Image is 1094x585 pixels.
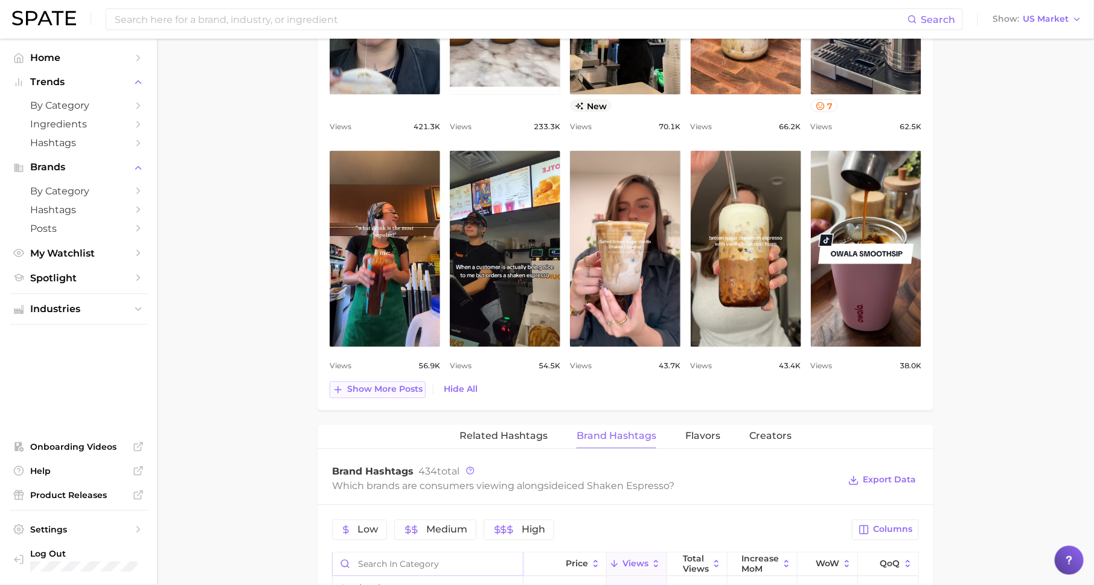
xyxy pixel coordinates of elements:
span: Product Releases [30,490,127,500]
span: Trends [30,77,127,88]
span: Medium [426,525,467,535]
button: Industries [10,300,147,318]
span: 38.0k [900,359,921,374]
a: Hashtags [10,200,147,219]
button: 7 [811,100,838,112]
button: WoW [798,553,858,577]
a: Home [10,48,147,67]
span: 43.7k [659,359,681,374]
span: Show [993,16,1019,22]
span: Flavors [685,431,720,442]
span: Export Data [863,475,916,485]
span: Creators [749,431,792,442]
span: Ingredients [30,118,127,130]
a: Log out. Currently logged in with e-mail hannah@spate.nyc. [10,545,147,576]
button: Export Data [845,472,919,489]
span: Hashtags [30,204,127,216]
span: by Category [30,185,127,197]
span: Spotlight [30,272,127,284]
a: Spotlight [10,269,147,287]
button: Hide All [441,382,481,398]
button: Price [523,553,607,577]
span: Views [691,120,712,134]
span: Price [566,559,588,569]
span: Views [570,120,592,134]
span: High [522,525,545,535]
span: Posts [30,223,127,234]
input: Search in category [333,553,523,576]
button: Columns [852,520,919,540]
span: Home [30,52,127,63]
span: increase MoM [741,554,779,574]
a: Posts [10,219,147,238]
a: My Watchlist [10,244,147,263]
a: Settings [10,520,147,539]
a: by Category [10,182,147,200]
span: 66.2k [779,120,801,134]
span: Views [450,359,472,374]
span: Views [330,120,351,134]
button: Trends [10,73,147,91]
span: 233.3k [534,120,560,134]
span: Related Hashtags [459,431,548,442]
span: new [570,100,612,112]
button: ShowUS Market [990,11,1085,27]
a: by Category [10,96,147,115]
span: Industries [30,304,127,315]
span: Views [330,359,351,374]
span: My Watchlist [30,248,127,259]
span: Views [570,359,592,374]
span: 70.1k [659,120,681,134]
span: Brand Hashtags [332,466,414,478]
button: Views [607,553,667,577]
img: SPATE [12,11,76,25]
span: Views [691,359,712,374]
span: QoQ [880,559,900,569]
span: Total Views [683,554,709,574]
span: 434 [418,466,437,478]
span: 54.5k [539,359,560,374]
span: Views [622,559,648,569]
button: QoQ [858,553,918,577]
span: Views [450,120,472,134]
span: 43.4k [779,359,801,374]
input: Search here for a brand, industry, or ingredient [114,9,907,30]
a: Onboarding Videos [10,438,147,456]
span: Views [811,359,833,374]
span: 421.3k [414,120,440,134]
span: by Category [30,100,127,111]
span: 56.9k [418,359,440,374]
button: Brands [10,158,147,176]
span: Show more posts [347,385,423,395]
span: Views [811,120,833,134]
a: Help [10,462,147,480]
a: Product Releases [10,486,147,504]
span: Columns [873,525,912,535]
span: WoW [816,559,839,569]
span: Hashtags [30,137,127,149]
span: iced shaken espresso [564,481,669,492]
div: Which brands are consumers viewing alongside ? [332,478,839,494]
button: increase MoM [728,553,798,577]
button: Show more posts [330,382,426,398]
span: Log Out [30,548,138,559]
a: Hashtags [10,133,147,152]
span: Hide All [444,385,478,395]
span: Settings [30,524,127,535]
span: Brand Hashtags [577,431,656,442]
a: Ingredients [10,115,147,133]
span: Low [357,525,378,535]
span: US Market [1023,16,1069,22]
span: Help [30,465,127,476]
span: Search [921,14,955,25]
button: Total Views [667,553,728,577]
span: total [418,466,459,478]
span: Onboarding Videos [30,441,127,452]
span: 62.5k [900,120,921,134]
span: Brands [30,162,127,173]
